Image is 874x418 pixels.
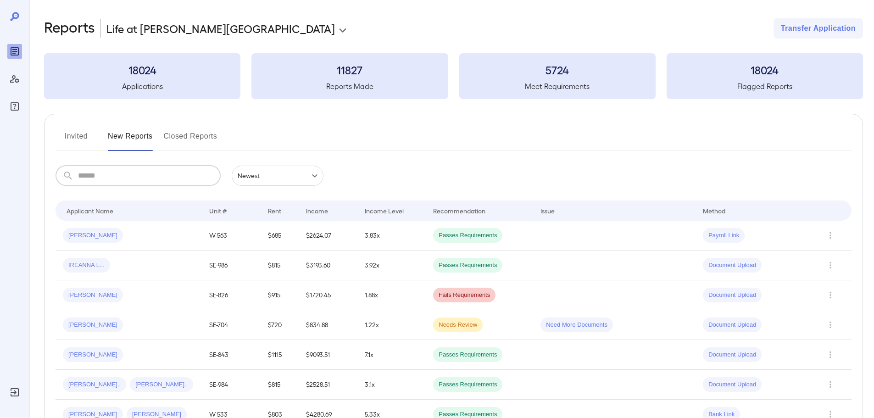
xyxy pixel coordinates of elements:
td: $915 [261,280,299,310]
div: Manage Users [7,72,22,86]
h3: 11827 [251,62,448,77]
span: [PERSON_NAME] [63,291,123,300]
summary: 18024Applications11827Reports Made5724Meet Requirements18024Flagged Reports [44,53,863,99]
td: $2624.07 [299,221,357,251]
td: SE-704 [202,310,261,340]
div: Newest [232,166,323,186]
td: $3193.60 [299,251,357,280]
h5: Applications [44,81,240,92]
div: Applicant Name [67,205,113,216]
span: Document Upload [703,380,762,389]
span: Document Upload [703,261,762,270]
span: IREANNA L... [63,261,110,270]
span: [PERSON_NAME] [63,321,123,329]
span: Needs Review [433,321,483,329]
div: Recommendation [433,205,485,216]
td: 1.88x [357,280,426,310]
button: Invited [56,129,97,151]
td: SE-986 [202,251,261,280]
div: Log Out [7,385,22,400]
td: $1115 [261,340,299,370]
td: SE-843 [202,340,261,370]
td: SE-826 [202,280,261,310]
div: FAQ [7,99,22,114]
button: Row Actions [823,258,838,273]
button: Row Actions [823,288,838,302]
td: $720 [261,310,299,340]
td: W-563 [202,221,261,251]
span: Passes Requirements [433,380,502,389]
button: Row Actions [823,347,838,362]
button: Row Actions [823,228,838,243]
span: Passes Requirements [433,351,502,359]
h5: Flagged Reports [667,81,863,92]
span: Payroll Link [703,231,745,240]
td: 3.83x [357,221,426,251]
td: $815 [261,370,299,400]
div: Rent [268,205,283,216]
div: Reports [7,44,22,59]
td: SE-984 [202,370,261,400]
h3: 18024 [44,62,240,77]
td: $834.88 [299,310,357,340]
h5: Reports Made [251,81,448,92]
td: 3.92x [357,251,426,280]
td: 3.1x [357,370,426,400]
div: Unit # [209,205,227,216]
p: Life at [PERSON_NAME][GEOGRAPHIC_DATA] [106,21,335,36]
td: 1.22x [357,310,426,340]
h3: 5724 [459,62,656,77]
span: Document Upload [703,321,762,329]
td: $2528.51 [299,370,357,400]
button: Row Actions [823,318,838,332]
div: Income [306,205,328,216]
span: [PERSON_NAME].. [130,380,193,389]
td: $1720.45 [299,280,357,310]
td: $685 [261,221,299,251]
td: $9093.51 [299,340,357,370]
td: 7.1x [357,340,426,370]
span: Document Upload [703,291,762,300]
button: Closed Reports [164,129,217,151]
span: Need More Documents [540,321,613,329]
h2: Reports [44,18,95,39]
h5: Meet Requirements [459,81,656,92]
td: $815 [261,251,299,280]
div: Income Level [365,205,404,216]
span: Passes Requirements [433,231,502,240]
span: Fails Requirements [433,291,495,300]
span: Passes Requirements [433,261,502,270]
span: Document Upload [703,351,762,359]
div: Method [703,205,725,216]
div: Issue [540,205,555,216]
span: [PERSON_NAME].. [63,380,126,389]
button: New Reports [108,129,153,151]
h3: 18024 [667,62,863,77]
span: [PERSON_NAME] [63,231,123,240]
button: Row Actions [823,377,838,392]
span: [PERSON_NAME] [63,351,123,359]
button: Transfer Application [774,18,863,39]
